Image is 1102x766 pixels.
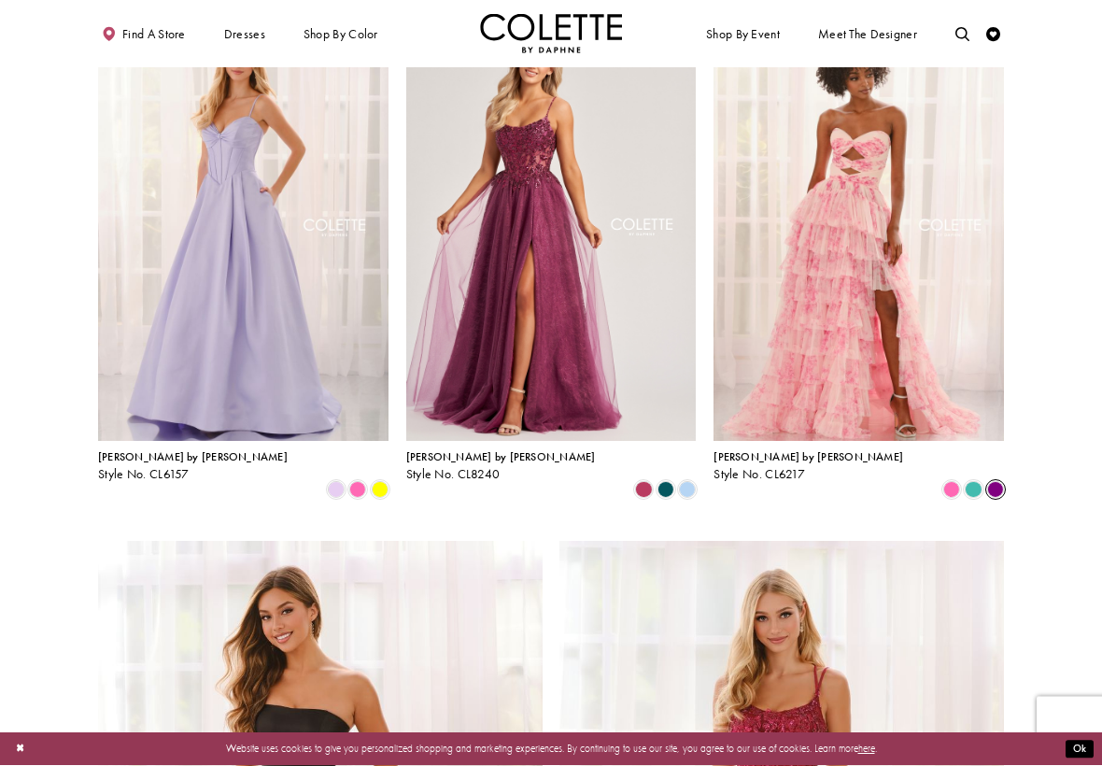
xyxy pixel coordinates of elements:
div: Colette by Daphne Style No. CL6157 [98,452,288,482]
a: Meet the designer [814,14,921,53]
div: Colette by Daphne Style No. CL6217 [713,452,903,482]
i: Pink [349,482,366,499]
i: Pink [943,482,960,499]
a: Visit Colette by Daphne Style No. CL8240 Page [406,20,697,442]
span: Dresses [220,14,269,53]
i: Periwinkle [679,482,696,499]
i: Yellow [372,482,389,499]
span: Meet the designer [818,27,917,41]
span: Find a store [122,27,186,41]
a: Visit Colette by Daphne Style No. CL6157 Page [98,20,389,442]
div: Colette by Daphne Style No. CL8240 [406,452,596,482]
span: Style No. CL8240 [406,467,501,483]
span: Style No. CL6157 [98,467,190,483]
a: Visit Colette by Daphne Style No. CL6217 Page [713,20,1004,442]
a: Toggle search [952,14,973,53]
img: Colette by Daphne [480,14,622,53]
span: [PERSON_NAME] by [PERSON_NAME] [406,450,596,465]
a: Find a store [98,14,189,53]
i: Purple [987,482,1004,499]
span: Shop by color [300,14,381,53]
span: [PERSON_NAME] by [PERSON_NAME] [713,450,903,465]
span: Style No. CL6217 [713,467,805,483]
a: Check Wishlist [982,14,1004,53]
i: Spruce [657,482,674,499]
p: Website uses cookies to give you personalized shopping and marketing experiences. By continuing t... [102,740,1000,759]
span: Shop by color [304,27,378,41]
button: Close Dialog [8,737,32,762]
button: Submit Dialog [1066,741,1094,759]
span: [PERSON_NAME] by [PERSON_NAME] [98,450,288,465]
i: Lilac [328,482,345,499]
a: Visit Home Page [480,14,622,53]
span: Dresses [224,27,265,41]
span: Shop By Event [706,27,780,41]
span: Shop By Event [702,14,783,53]
a: here [858,743,875,756]
i: Berry [635,482,652,499]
